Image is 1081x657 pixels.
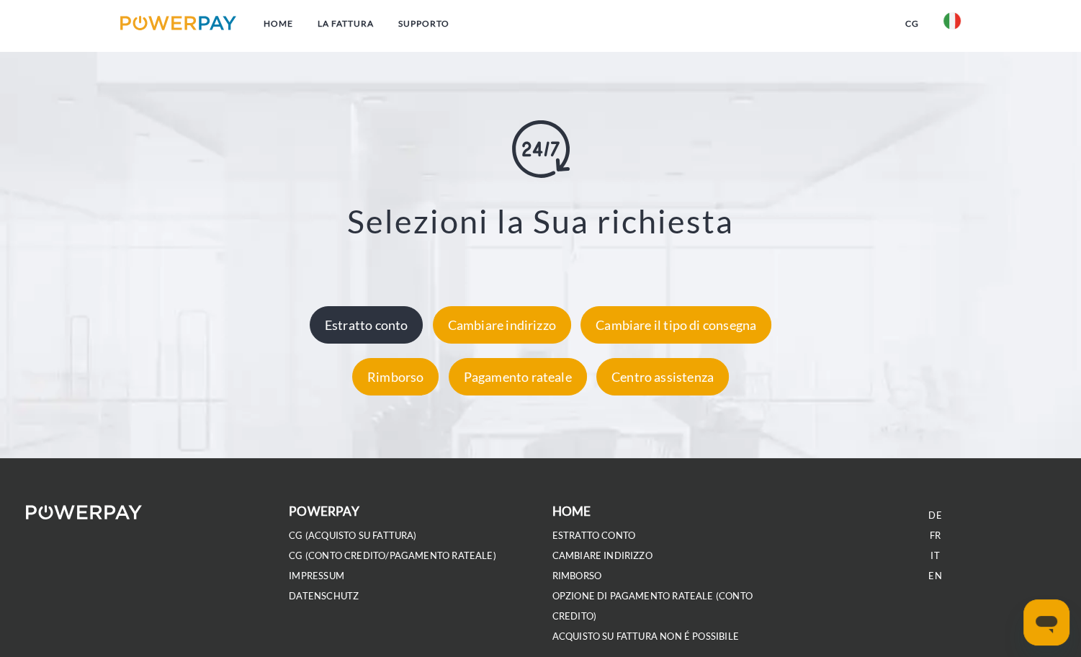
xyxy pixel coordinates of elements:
[580,305,771,343] div: Cambiare il tipo di consegna
[310,305,423,343] div: Estratto conto
[289,504,359,519] b: POWERPAY
[593,368,732,384] a: Centro assistenza
[552,590,753,622] a: OPZIONE DI PAGAMENTO RATEALE (Conto Credito)
[1023,599,1069,645] iframe: Pulsante per aprire la finestra di messaggistica
[449,357,587,395] div: Pagamento rateale
[386,11,462,37] a: Supporto
[306,316,427,332] a: Estratto conto
[352,357,439,395] div: Rimborso
[596,357,729,395] div: Centro assistenza
[930,550,939,562] a: IT
[289,550,495,562] a: CG (Conto Credito/Pagamento rateale)
[305,11,386,37] a: LA FATTURA
[930,529,941,542] a: FR
[26,505,142,519] img: logo-powerpay-white.svg
[943,12,961,30] img: it
[251,11,305,37] a: Home
[893,11,931,37] a: CG
[552,630,739,643] a: ACQUISTO SU FATTURA NON É POSSIBILE
[928,509,941,522] a: DE
[120,16,236,30] img: logo-powerpay.svg
[552,570,601,582] a: RIMBORSO
[552,550,652,562] a: CAMBIARE INDIRIZZO
[552,529,636,542] a: ESTRATTO CONTO
[928,570,941,582] a: EN
[349,368,442,384] a: Rimborso
[289,529,416,542] a: CG (Acquisto su fattura)
[552,504,591,519] b: Home
[512,120,570,178] img: online-shopping.svg
[289,570,344,582] a: IMPRESSUM
[429,316,575,332] a: Cambiare indirizzo
[433,305,571,343] div: Cambiare indirizzo
[72,201,1009,241] h3: Selezioni la Sua richiesta
[289,590,359,602] a: DATENSCHUTZ
[445,368,591,384] a: Pagamento rateale
[577,316,775,332] a: Cambiare il tipo di consegna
